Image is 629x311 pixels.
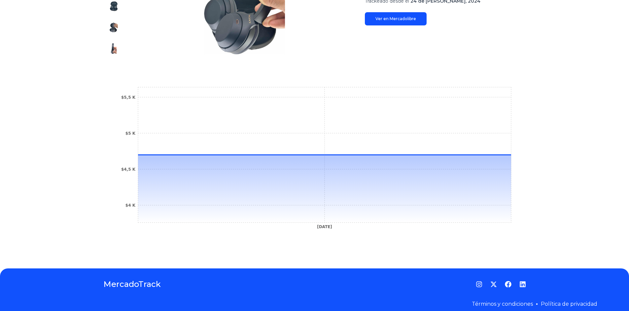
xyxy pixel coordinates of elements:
tspan: $4,5 K [121,167,135,172]
tspan: $5,5 K [121,95,135,100]
a: Política de privacidad [541,301,597,307]
img: Sony Wh-1000xm4 Original [109,43,119,54]
tspan: $4 K [125,203,135,208]
a: Instagram [476,281,482,288]
a: Twitter [490,281,497,288]
img: Sony Wh-1000xm4 Original [109,22,119,33]
a: Términos y condiciones [472,301,533,307]
a: Ver en Mercadolibre [365,12,427,25]
a: MercadoTrack [103,279,161,290]
a: Facebook [505,281,511,288]
tspan: [DATE] [317,225,332,229]
img: Sony Wh-1000xm4 Original [109,1,119,12]
a: LinkedIn [519,281,526,288]
tspan: $5 K [125,131,135,136]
